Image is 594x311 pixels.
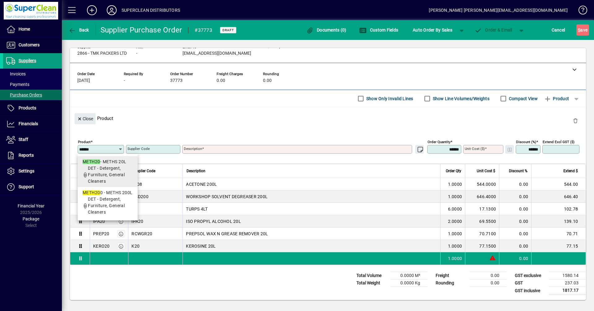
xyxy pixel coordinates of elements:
td: 70.7100 [465,228,499,240]
td: 2.0000 [440,215,465,228]
mat-label: Unit Cost ($) [465,147,485,151]
button: Delete [568,113,583,128]
span: 0.00 [217,78,225,83]
td: 646.40 [531,190,586,203]
span: Custom Fields [359,28,398,32]
span: Purchase Orders [6,92,42,97]
td: 0.00 [499,252,531,265]
div: [PERSON_NAME] [PERSON_NAME][EMAIL_ADDRESS][DOMAIN_NAME] [429,5,568,15]
button: Custom Fields [358,24,400,36]
span: Invoices [6,71,26,76]
button: Profile [102,5,122,16]
span: Settings [19,168,34,173]
td: WSD200 [128,190,183,203]
td: T4 [128,203,183,215]
button: Order & Email [471,24,515,36]
button: Close [75,113,96,124]
mat-label: Supplier Code [127,147,150,151]
button: Auto Order By Sales [410,24,455,36]
td: Rounding [433,279,470,287]
em: METH20 [83,190,100,195]
td: 0.00 [499,228,531,240]
span: ISO PROPYL ALCOHOL 20L [186,218,241,224]
td: 1.0000 [440,240,465,252]
td: 0.00 [499,190,531,203]
div: 0 - METHS 200L [83,190,133,196]
span: Description [187,168,205,174]
td: 70.71 [531,228,586,240]
span: 37773 [170,78,183,83]
span: - [124,78,125,83]
span: Supplier Code [132,168,155,174]
span: Auto Order By Sales [413,25,452,35]
div: Supplier Purchase Order [101,25,182,35]
td: 0.00 [470,279,507,287]
span: ACETONE 200L [186,181,217,187]
a: Purchase Orders [3,90,62,100]
td: 1.0000 [440,190,465,203]
td: 0.00 [499,203,531,215]
td: Total Weight [353,279,390,287]
span: PREPSOL WAX N GREASE REMOVER 20L [186,231,268,237]
td: 1580.14 [549,272,586,279]
button: Documents (0) [305,24,348,36]
a: Staff [3,132,62,147]
span: Draft [222,28,234,32]
span: TURPS 4LT [186,206,208,212]
div: SUPERCLEAN DISTRIBUTORS [122,5,180,15]
a: Payments [3,79,62,90]
td: GST exclusive [512,272,549,279]
td: A208 [128,178,183,190]
td: GST [512,279,549,287]
td: 17.1300 [465,203,499,215]
span: Package [23,216,39,221]
label: Show Only Invalid Lines [365,96,413,102]
span: Support [19,184,34,189]
td: 0.00 [499,178,531,190]
span: Order Qty [446,168,461,174]
span: [EMAIL_ADDRESS][DOMAIN_NAME] [183,51,251,56]
td: 237.03 [549,279,586,287]
a: Products [3,100,62,116]
span: Customers [19,42,40,47]
td: 1.0000 [440,252,465,265]
td: GST inclusive [512,287,549,295]
a: Knowledge Base [574,1,586,21]
td: 0.00 [499,215,531,228]
td: 102.78 [531,203,586,215]
mat-label: Description [184,147,202,151]
td: Total Volume [353,272,390,279]
a: Financials [3,116,62,132]
span: Financial Year [18,203,45,208]
td: 544.0000 [465,178,499,190]
td: 544.00 [531,178,586,190]
td: 1817.17 [549,287,586,295]
a: Home [3,22,62,37]
span: Extend $ [563,168,578,174]
button: Cancel [550,24,567,36]
mat-label: Order Quantity [428,140,450,144]
a: Invoices [3,69,62,79]
span: S [578,28,580,32]
mat-label: Product [78,140,91,144]
a: Settings [3,164,62,179]
span: Close [77,114,93,124]
span: Cancel [552,25,565,35]
span: Unit Cost $ [477,168,495,174]
div: #37773 [195,25,212,35]
span: - [136,51,137,56]
td: 1.0000 [440,178,465,190]
td: 0.00 [470,272,507,279]
td: 69.5500 [465,215,499,228]
mat-option: METH200 - METHS 200L [78,187,138,218]
span: Documents (0) [306,28,346,32]
td: RCWGR20 [128,228,183,240]
app-page-header-button: Back [62,24,96,36]
span: Back [68,28,89,32]
mat-option: METH20 - METHS 20L [78,156,138,187]
td: 0.0000 Kg [390,279,428,287]
td: K20 [128,240,183,252]
div: IPA20 [93,218,105,224]
button: Add [82,5,102,16]
td: 77.1500 [465,240,499,252]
